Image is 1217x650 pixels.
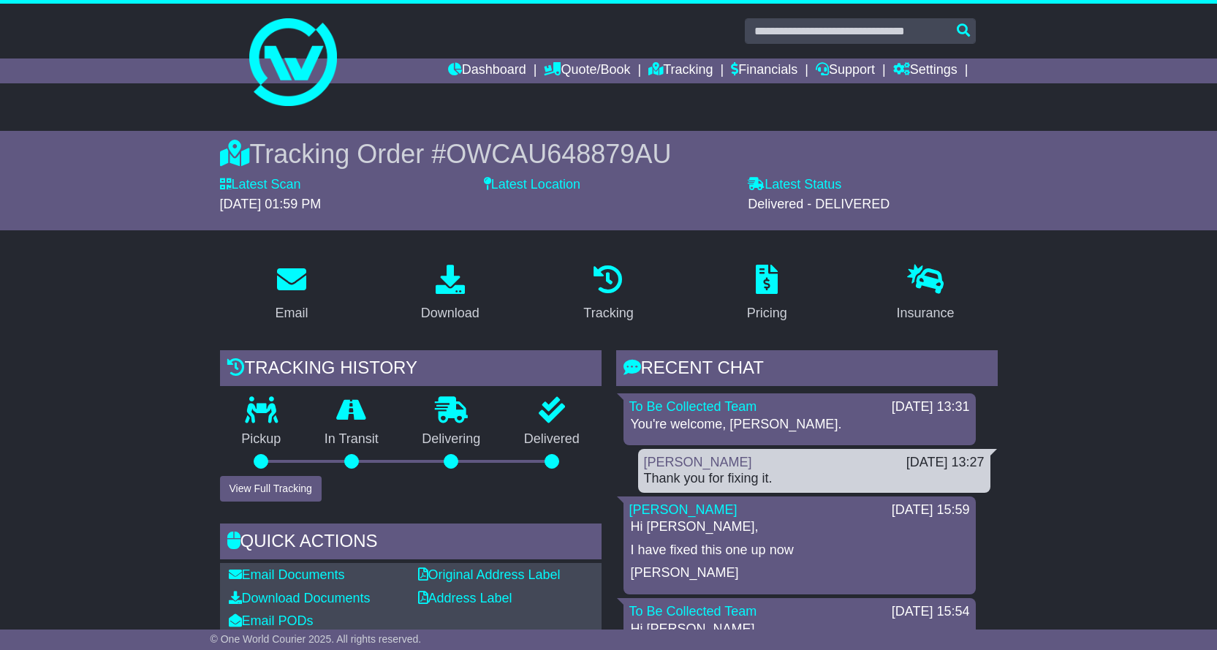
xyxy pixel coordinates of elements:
[892,502,970,518] div: [DATE] 15:59
[275,303,308,323] div: Email
[412,260,489,328] a: Download
[229,567,345,582] a: Email Documents
[220,197,322,211] span: [DATE] 01:59 PM
[748,197,890,211] span: Delivered - DELIVERED
[747,303,787,323] div: Pricing
[892,399,970,415] div: [DATE] 13:31
[738,260,797,328] a: Pricing
[220,524,602,563] div: Quick Actions
[748,177,841,193] label: Latest Status
[502,431,602,447] p: Delivered
[631,565,968,581] p: [PERSON_NAME]
[220,431,303,447] p: Pickup
[731,58,797,83] a: Financials
[229,613,314,628] a: Email PODs
[220,138,998,170] div: Tracking Order #
[629,502,738,517] a: [PERSON_NAME]
[401,431,503,447] p: Delivering
[211,633,422,645] span: © One World Courier 2025. All rights reserved.
[893,58,958,83] a: Settings
[220,476,322,502] button: View Full Tracking
[484,177,580,193] label: Latest Location
[906,455,985,471] div: [DATE] 13:27
[574,260,642,328] a: Tracking
[631,621,968,638] p: Hi [PERSON_NAME],
[418,591,512,605] a: Address Label
[631,417,968,433] p: You're welcome, [PERSON_NAME].
[421,303,479,323] div: Download
[629,604,757,619] a: To Be Collected Team
[616,350,998,390] div: RECENT CHAT
[220,177,301,193] label: Latest Scan
[446,139,671,169] span: OWCAU648879AU
[418,567,561,582] a: Original Address Label
[631,519,968,535] p: Hi [PERSON_NAME],
[583,303,633,323] div: Tracking
[229,591,371,605] a: Download Documents
[644,455,752,469] a: [PERSON_NAME]
[544,58,630,83] a: Quote/Book
[644,471,985,487] div: Thank you for fixing it.
[448,58,526,83] a: Dashboard
[887,260,964,328] a: Insurance
[265,260,317,328] a: Email
[897,303,955,323] div: Insurance
[816,58,875,83] a: Support
[220,350,602,390] div: Tracking history
[631,543,968,559] p: I have fixed this one up now
[629,399,757,414] a: To Be Collected Team
[892,604,970,620] div: [DATE] 15:54
[303,431,401,447] p: In Transit
[648,58,713,83] a: Tracking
